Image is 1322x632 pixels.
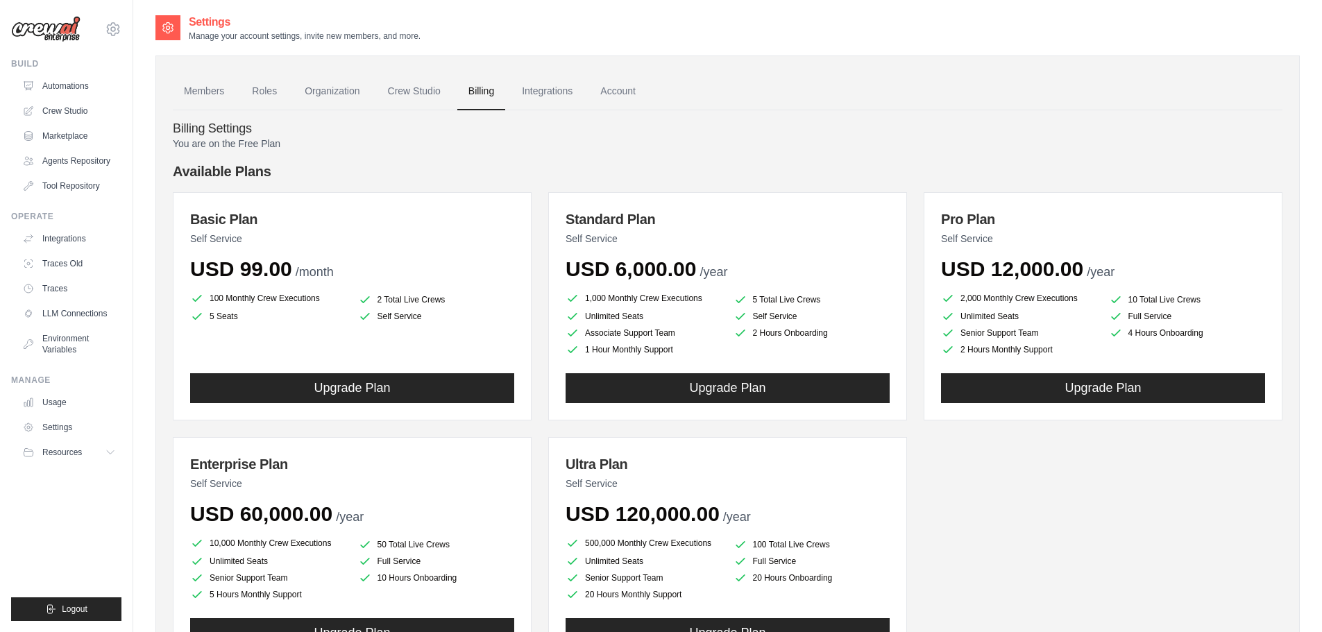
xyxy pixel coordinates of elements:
[17,391,121,413] a: Usage
[566,373,890,403] button: Upgrade Plan
[190,210,514,229] h3: Basic Plan
[566,588,722,601] li: 20 Hours Monthly Support
[1109,309,1266,323] li: Full Service
[1109,326,1266,340] li: 4 Hours Onboarding
[173,73,235,110] a: Members
[190,502,332,525] span: USD 60,000.00
[377,73,452,110] a: Crew Studio
[241,73,288,110] a: Roles
[941,210,1265,229] h3: Pro Plan
[700,265,727,279] span: /year
[11,375,121,386] div: Manage
[190,477,514,490] p: Self Service
[566,554,722,568] li: Unlimited Seats
[17,150,121,172] a: Agents Repository
[511,73,584,110] a: Integrations
[941,309,1098,323] li: Unlimited Seats
[296,265,334,279] span: /month
[336,510,364,524] span: /year
[17,75,121,97] a: Automations
[190,232,514,246] p: Self Service
[566,343,722,357] li: 1 Hour Monthly Support
[734,293,890,307] li: 5 Total Live Crews
[17,175,121,197] a: Tool Repository
[358,293,515,307] li: 2 Total Live Crews
[190,454,514,474] h3: Enterprise Plan
[17,125,121,147] a: Marketplace
[566,210,890,229] h3: Standard Plan
[566,502,720,525] span: USD 120,000.00
[566,290,722,307] li: 1,000 Monthly Crew Executions
[190,588,347,601] li: 5 Hours Monthly Support
[17,416,121,438] a: Settings
[190,373,514,403] button: Upgrade Plan
[190,309,347,323] li: 5 Seats
[566,326,722,340] li: Associate Support Team
[941,290,1098,307] li: 2,000 Monthly Crew Executions
[173,137,1282,151] p: You are on the Free Plan
[11,16,80,42] img: Logo
[1087,265,1115,279] span: /year
[17,302,121,325] a: LLM Connections
[566,309,722,323] li: Unlimited Seats
[941,257,1083,280] span: USD 12,000.00
[173,162,1282,181] h4: Available Plans
[11,58,121,69] div: Build
[173,121,1282,137] h4: Billing Settings
[941,232,1265,246] p: Self Service
[941,343,1098,357] li: 2 Hours Monthly Support
[189,31,421,42] p: Manage your account settings, invite new members, and more.
[42,447,82,458] span: Resources
[11,597,121,621] button: Logout
[734,309,890,323] li: Self Service
[723,510,751,524] span: /year
[566,571,722,585] li: Senior Support Team
[11,211,121,222] div: Operate
[566,477,890,490] p: Self Service
[17,253,121,275] a: Traces Old
[941,373,1265,403] button: Upgrade Plan
[589,73,647,110] a: Account
[190,554,347,568] li: Unlimited Seats
[358,309,515,323] li: Self Service
[294,73,371,110] a: Organization
[190,257,292,280] span: USD 99.00
[566,454,890,474] h3: Ultra Plan
[17,277,121,300] a: Traces
[358,538,515,552] li: 50 Total Live Crews
[62,604,87,615] span: Logout
[358,571,515,585] li: 10 Hours Onboarding
[358,554,515,568] li: Full Service
[189,14,421,31] h2: Settings
[1109,293,1266,307] li: 10 Total Live Crews
[190,571,347,585] li: Senior Support Team
[457,73,505,110] a: Billing
[566,257,696,280] span: USD 6,000.00
[17,100,121,122] a: Crew Studio
[17,327,121,361] a: Environment Variables
[941,326,1098,340] li: Senior Support Team
[17,228,121,250] a: Integrations
[734,554,890,568] li: Full Service
[190,290,347,307] li: 100 Monthly Crew Executions
[734,571,890,585] li: 20 Hours Onboarding
[190,535,347,552] li: 10,000 Monthly Crew Executions
[734,538,890,552] li: 100 Total Live Crews
[566,535,722,552] li: 500,000 Monthly Crew Executions
[734,326,890,340] li: 2 Hours Onboarding
[17,441,121,463] button: Resources
[566,232,890,246] p: Self Service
